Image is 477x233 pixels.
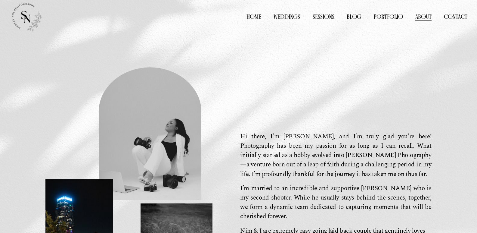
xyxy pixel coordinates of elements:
[374,13,403,20] span: Portfolio
[313,12,334,21] a: Sessions
[246,12,261,21] a: Home
[444,12,467,21] a: Contact
[240,132,432,179] p: Hi there, I’m [PERSON_NAME], and I’m truly glad you’re here! Photography has been my passion for ...
[415,12,432,21] a: About
[240,184,432,222] p: I’m married to an incredible and supportive [PERSON_NAME] who is my second shooter. While he usua...
[347,12,361,21] a: Blog
[10,1,42,33] img: Shirley Nim Photography
[374,12,403,21] a: folder dropdown
[274,12,300,21] a: Weddings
